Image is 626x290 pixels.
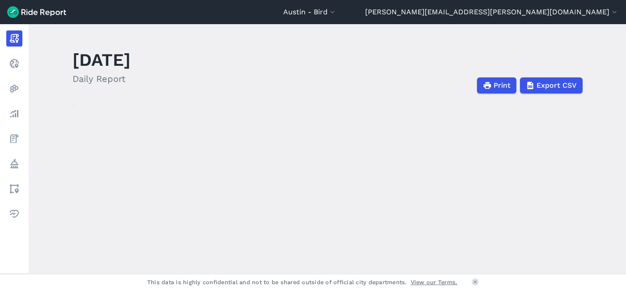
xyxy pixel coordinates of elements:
a: Policy [6,156,22,172]
h2: Daily Report [72,72,131,85]
a: Fees [6,131,22,147]
button: Print [477,77,516,94]
a: View our Terms. [411,278,458,286]
a: Health [6,206,22,222]
h1: [DATE] [72,47,131,72]
a: Realtime [6,55,22,72]
button: Austin - Bird [283,7,337,17]
a: Heatmaps [6,81,22,97]
button: Export CSV [520,77,583,94]
a: Analyze [6,106,22,122]
a: Report [6,30,22,47]
a: Areas [6,181,22,197]
span: Export CSV [537,80,577,91]
button: [PERSON_NAME][EMAIL_ADDRESS][PERSON_NAME][DOMAIN_NAME] [365,7,619,17]
span: Print [494,80,511,91]
img: Ride Report [7,6,66,18]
